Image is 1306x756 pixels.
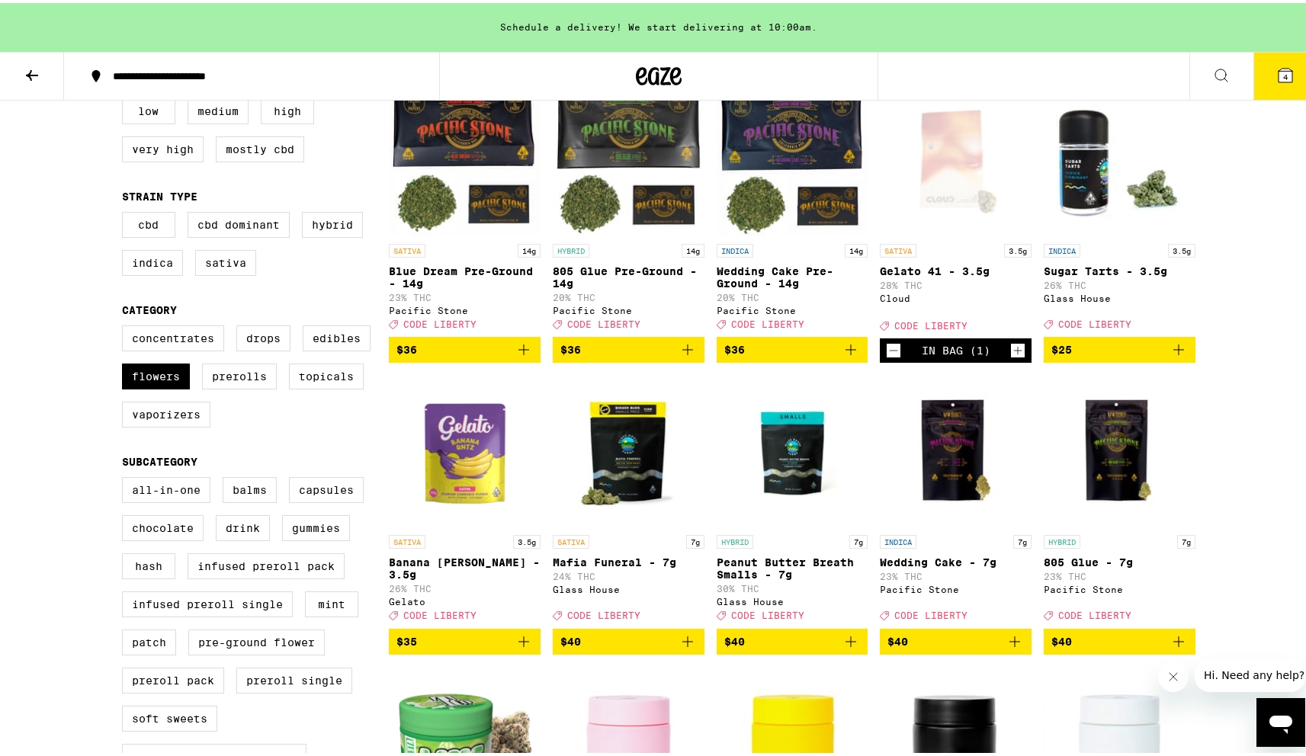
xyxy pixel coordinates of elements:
[389,81,541,233] img: Pacific Stone - Blue Dream Pre-Ground - 14g
[553,262,704,287] p: 805 Glue Pre-Ground - 14g
[1168,241,1195,255] p: 3.5g
[922,341,990,354] div: In Bag (1)
[302,209,363,235] label: Hybrid
[717,372,868,524] img: Glass House - Peanut Butter Breath Smalls - 7g
[389,241,425,255] p: SATIVA
[389,553,541,578] p: Banana [PERSON_NAME] - 3.5g
[122,209,175,235] label: CBD
[1051,341,1072,353] span: $25
[1058,316,1131,326] span: CODE LIBERTY
[724,341,745,353] span: $36
[216,512,270,538] label: Drink
[1013,532,1032,546] p: 7g
[686,532,704,546] p: 7g
[396,633,417,645] span: $35
[880,277,1032,287] p: 28% THC
[1044,241,1080,255] p: INDICA
[717,290,868,300] p: 20% THC
[1283,69,1288,78] span: 4
[717,553,868,578] p: Peanut Butter Breath Smalls - 7g
[553,334,704,360] button: Add to bag
[731,316,804,326] span: CODE LIBERTY
[880,262,1032,274] p: Gelato 41 - 3.5g
[553,81,704,233] img: Pacific Stone - 805 Glue Pre-Ground - 14g
[1044,290,1195,300] div: Glass House
[202,360,277,386] label: Prerolls
[122,512,204,538] label: Chocolate
[188,95,249,121] label: Medium
[553,303,704,312] div: Pacific Stone
[122,703,217,729] label: Soft Sweets
[305,588,358,614] label: Mint
[518,241,541,255] p: 14g
[1256,695,1305,744] iframe: Button to launch messaging window
[122,187,197,200] legend: Strain Type
[1044,581,1195,591] div: Pacific Stone
[553,581,704,591] div: Glass House
[880,553,1032,565] p: Wedding Cake - 7g
[880,581,1032,591] div: Pacific Stone
[389,626,541,652] button: Add to bag
[389,372,541,524] img: Gelato - Banana Runtz - 3.5g
[236,665,352,690] label: Preroll Single
[396,341,417,353] span: $36
[261,95,314,121] label: High
[122,453,197,465] legend: Subcategory
[1044,569,1195,578] p: 23% THC
[553,241,589,255] p: HYBRID
[717,262,868,287] p: Wedding Cake Pre-Ground - 14g
[717,626,868,652] button: Add to bag
[122,550,175,576] label: Hash
[389,334,541,360] button: Add to bag
[1177,532,1195,546] p: 7g
[717,581,868,591] p: 30% THC
[894,608,967,618] span: CODE LIBERTY
[1044,81,1195,233] img: Glass House - Sugar Tarts - 3.5g
[236,322,290,348] label: Drops
[1044,626,1195,652] button: Add to bag
[122,95,175,121] label: Low
[389,81,541,334] a: Open page for Blue Dream Pre-Ground - 14g from Pacific Stone
[880,81,1032,335] a: Open page for Gelato 41 - 3.5g from Cloud
[717,372,868,625] a: Open page for Peanut Butter Breath Smalls - 7g from Glass House
[1044,553,1195,565] p: 805 Glue - 7g
[880,532,916,546] p: INDICA
[389,581,541,591] p: 26% THC
[122,626,176,652] label: Patch
[289,360,364,386] label: Topicals
[122,360,190,386] label: Flowers
[1044,334,1195,360] button: Add to bag
[195,247,256,273] label: Sativa
[717,594,868,604] div: Glass House
[122,399,210,424] label: Vaporizers
[1044,372,1195,524] img: Pacific Stone - 805 Glue - 7g
[553,290,704,300] p: 20% THC
[717,303,868,312] div: Pacific Stone
[403,608,477,618] span: CODE LIBERTY
[188,209,290,235] label: CBD Dominant
[1051,633,1072,645] span: $40
[122,322,224,348] label: Concentrates
[122,301,177,313] legend: Category
[880,372,1032,524] img: Pacific Stone - Wedding Cake - 7g
[717,334,868,360] button: Add to bag
[880,372,1032,625] a: Open page for Wedding Cake - 7g from Pacific Stone
[122,588,293,614] label: Infused Preroll Single
[880,569,1032,578] p: 23% THC
[389,372,541,625] a: Open page for Banana Runtz - 3.5g from Gelato
[845,241,868,255] p: 14g
[1058,608,1131,618] span: CODE LIBERTY
[1044,532,1080,546] p: HYBRID
[216,133,304,159] label: Mostly CBD
[887,633,908,645] span: $40
[717,81,868,334] a: Open page for Wedding Cake Pre-Ground - 14g from Pacific Stone
[282,512,350,538] label: Gummies
[122,247,183,273] label: Indica
[289,474,364,500] label: Capsules
[567,316,640,326] span: CODE LIBERTY
[513,532,541,546] p: 3.5g
[1158,658,1189,689] iframe: Close message
[1044,372,1195,625] a: Open page for 805 Glue - 7g from Pacific Stone
[717,241,753,255] p: INDICA
[560,633,581,645] span: $40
